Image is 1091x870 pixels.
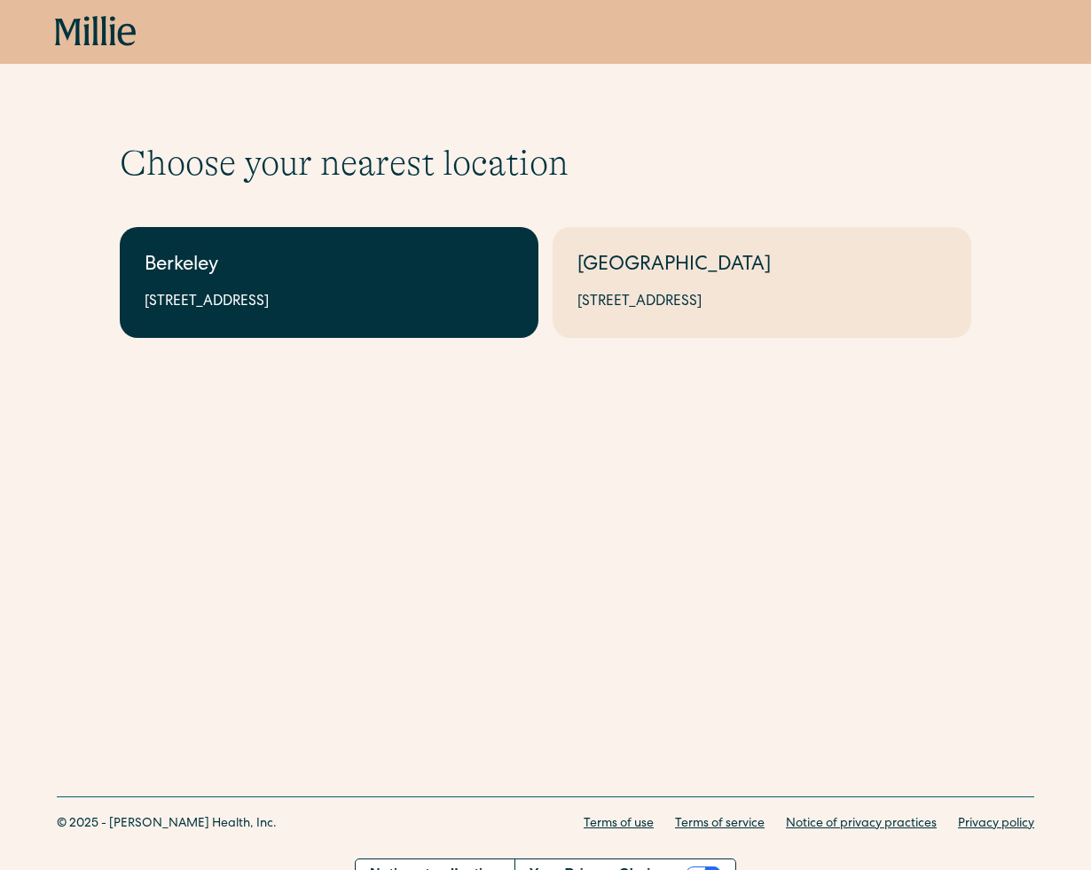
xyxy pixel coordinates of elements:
a: Notice of privacy practices [786,815,937,834]
div: Berkeley [145,252,514,281]
div: © 2025 - [PERSON_NAME] Health, Inc. [57,815,277,834]
div: [GEOGRAPHIC_DATA] [577,252,946,281]
a: Privacy policy [958,815,1034,834]
a: [GEOGRAPHIC_DATA][STREET_ADDRESS] [553,227,971,338]
a: Terms of service [675,815,765,834]
h1: Choose your nearest location [120,142,971,184]
div: [STREET_ADDRESS] [145,292,514,313]
div: [STREET_ADDRESS] [577,292,946,313]
a: Terms of use [584,815,654,834]
a: home [55,16,137,48]
a: Berkeley[STREET_ADDRESS] [120,227,538,338]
